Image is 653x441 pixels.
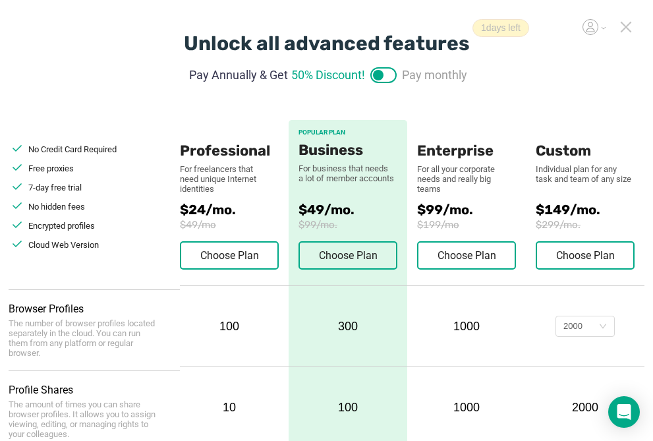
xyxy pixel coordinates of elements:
[417,320,516,334] div: 1000
[599,322,607,332] i: icon: down
[536,164,635,184] div: Individual plan for any task and team of any size
[298,142,397,159] div: Business
[298,163,397,173] div: For business that needs
[417,219,536,231] span: $199/mo
[9,318,160,358] div: The number of browser profiles located separately in the cloud. You can run them from any platfor...
[298,219,397,231] span: $99/mo.
[28,144,117,154] span: No Credit Card Required
[402,66,467,84] span: Pay monthly
[189,66,288,84] span: Pay Annually & Get
[28,240,99,250] span: Cloud Web Version
[9,384,180,396] div: Profile Shares
[180,241,279,270] button: Choose Plan
[28,163,74,173] span: Free proxies
[180,219,289,231] span: $49/mo
[180,120,279,160] div: Professional
[180,164,266,194] div: For freelancers that need unique Internet identities
[417,241,516,270] button: Choose Plan
[298,202,397,218] span: $49/mo.
[472,19,529,37] span: 1 days left
[536,241,635,270] button: Choose Plan
[417,164,516,194] div: For all your corporate needs and really big teams
[289,286,407,367] div: 300
[180,202,289,218] span: $24/mo.
[184,32,470,55] div: Unlock all advanced features
[536,120,635,160] div: Custom
[608,396,640,428] div: Open Intercom Messenger
[298,173,397,183] div: a lot of member accounts
[298,129,397,136] div: POPULAR PLAN
[536,219,644,231] span: $299/mo.
[417,202,536,218] span: $99/mo.
[28,183,82,192] span: 7-day free trial
[417,401,516,415] div: 1000
[298,241,397,270] button: Choose Plan
[291,66,365,84] span: 50% Discount!
[180,401,279,415] div: 10
[563,316,582,336] div: 2000
[9,303,180,315] div: Browser Profiles
[180,320,279,334] div: 100
[417,120,516,160] div: Enterprise
[28,202,85,212] span: No hidden fees
[536,401,635,415] div: 2000
[9,399,160,439] div: The amount of times you can share browser profiles. It allows you to assign viewing, editing, or ...
[536,202,644,218] span: $149/mo.
[28,221,95,231] span: Encrypted profiles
